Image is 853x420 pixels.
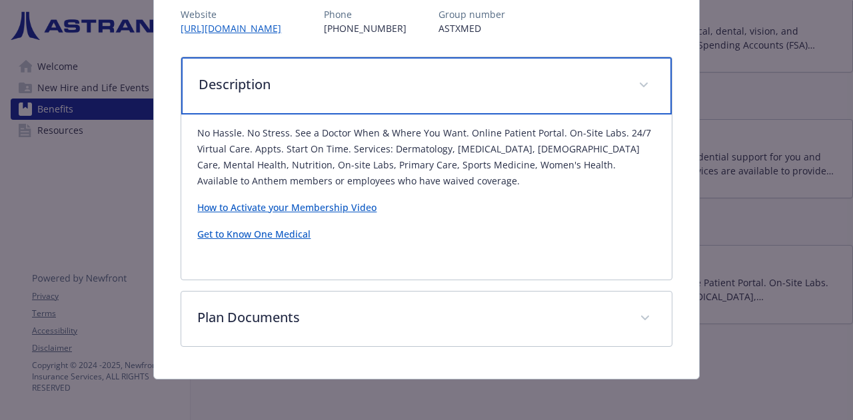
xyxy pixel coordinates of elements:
a: Get to Know One Medical [197,228,311,240]
a: How to Activate your Membership Video [197,201,377,214]
p: Phone [324,7,407,21]
a: [URL][DOMAIN_NAME] [181,22,292,35]
p: ASTXMED [438,21,505,35]
p: Group number [438,7,505,21]
div: Description [181,114,671,280]
div: Description [181,57,671,114]
p: No Hassle. No Stress. See a Doctor When & Where You Want. Online Patient Portal. On-Site Labs. 24... [197,125,655,189]
p: Plan Documents [197,308,623,327]
p: Website [181,7,292,21]
p: Description [199,75,622,95]
div: Plan Documents [181,292,671,346]
p: [PHONE_NUMBER] [324,21,407,35]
